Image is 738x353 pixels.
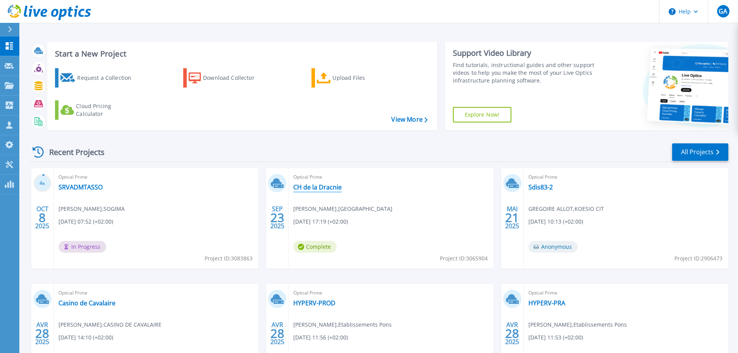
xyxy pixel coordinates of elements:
[719,8,727,14] span: GA
[58,320,162,329] span: [PERSON_NAME] , CASINO DE CAVALAIRE
[528,173,724,181] span: Optical Prime
[58,173,254,181] span: Optical Prime
[293,241,337,253] span: Complete
[293,289,489,297] span: Optical Prime
[293,320,392,329] span: [PERSON_NAME] , Etablissements Pons
[55,68,141,88] a: Request a Collection
[293,299,335,307] a: HYPERV-PROD
[672,143,728,161] a: All Projects
[311,68,398,88] a: Upload Files
[270,214,284,221] span: 23
[270,330,284,337] span: 28
[505,214,519,221] span: 21
[528,205,604,213] span: GREGOIRE ALLOT , KOESIO CIT
[528,289,724,297] span: Optical Prime
[33,179,52,188] h3: 4
[58,289,254,297] span: Optical Prime
[440,254,488,263] span: Project ID: 3065904
[505,330,519,337] span: 28
[528,217,583,226] span: [DATE] 10:13 (+02:00)
[183,68,270,88] a: Download Collector
[77,70,139,86] div: Request a Collection
[58,299,115,307] a: Casino de Cavalaire
[55,50,427,58] h3: Start a New Project
[270,319,285,348] div: AVR 2025
[505,319,520,348] div: AVR 2025
[55,100,141,120] a: Cloud Pricing Calculator
[35,319,50,348] div: AVR 2025
[58,205,125,213] span: [PERSON_NAME] , SOGIMA
[528,241,578,253] span: Anonymous
[58,217,113,226] span: [DATE] 07:52 (+02:00)
[528,333,583,342] span: [DATE] 11:53 (+02:00)
[39,214,46,221] span: 8
[293,183,342,191] a: CH de la Dracnie
[293,205,392,213] span: [PERSON_NAME] , [GEOGRAPHIC_DATA]
[205,254,253,263] span: Project ID: 3083863
[42,181,45,186] span: %
[58,183,103,191] a: SRVADMTASSO
[332,70,394,86] div: Upload Files
[528,299,565,307] a: HYPERV-PRA
[203,70,265,86] div: Download Collector
[674,254,723,263] span: Project ID: 2906473
[35,203,50,232] div: OCT 2025
[58,241,106,253] span: In Progress
[293,333,348,342] span: [DATE] 11:56 (+02:00)
[270,203,285,232] div: SEP 2025
[453,48,597,58] div: Support Video Library
[528,320,627,329] span: [PERSON_NAME] , Etablissements Pons
[453,61,597,84] div: Find tutorials, instructional guides and other support videos to help you make the most of your L...
[58,333,113,342] span: [DATE] 14:10 (+02:00)
[35,330,49,337] span: 28
[528,183,553,191] a: Sdis83-2
[293,217,348,226] span: [DATE] 17:19 (+02:00)
[453,107,512,122] a: Explore Now!
[505,203,520,232] div: MAI 2025
[293,173,489,181] span: Optical Prime
[76,102,138,118] div: Cloud Pricing Calculator
[391,116,427,123] a: View More
[30,143,115,162] div: Recent Projects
